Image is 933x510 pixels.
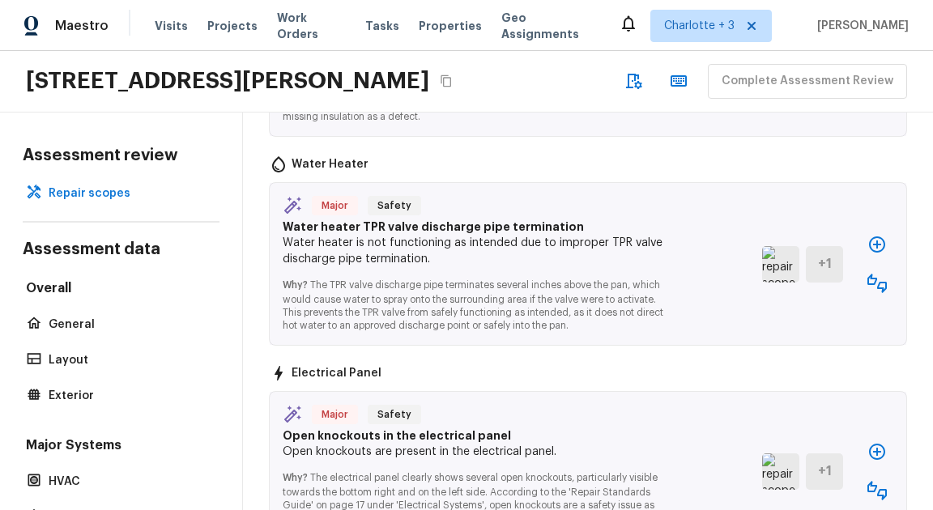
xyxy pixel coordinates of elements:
p: Water Heater [292,156,369,176]
span: Properties [419,18,482,34]
p: General [49,317,210,333]
h2: [STREET_ADDRESS][PERSON_NAME] [26,66,429,96]
span: [PERSON_NAME] [811,18,909,34]
button: Copy Address [436,70,457,91]
p: Electrical Panel [292,365,381,385]
span: Visits [155,18,188,34]
h5: Major Systems [23,436,219,457]
h4: Assessment review [23,145,219,166]
span: Major [315,198,355,214]
img: repair scope asset [762,453,799,490]
span: Geo Assignments [501,10,599,42]
span: Projects [207,18,258,34]
span: Maestro [55,18,109,34]
span: Work Orders [277,10,346,42]
p: Water heater TPR valve discharge pipe termination [283,219,671,235]
p: The TPR valve discharge pipe terminates several inches above the pan, which would cause water to ... [283,267,671,332]
span: Why? [283,473,308,482]
p: Open knockouts in the electrical panel [283,427,671,444]
img: repair scope asset [762,246,799,283]
p: HVAC [49,474,210,490]
span: Tasks [365,20,399,32]
p: Open knockouts are present in the electrical panel. [283,444,671,460]
p: Repair scopes [49,185,210,202]
span: Safety [371,406,418,423]
p: Water heater is not functioning as intended due to improper TPR valve discharge pipe termination. [283,235,671,267]
p: Exterior [49,388,210,404]
h5: + 1 [818,255,832,273]
h5: Overall [23,279,219,300]
h4: Assessment data [23,239,219,263]
p: Layout [49,352,210,368]
span: Why? [283,280,308,290]
span: Major [315,406,355,423]
span: Safety [371,198,418,214]
span: Charlotte + 3 [664,18,735,34]
h5: + 1 [818,462,832,480]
